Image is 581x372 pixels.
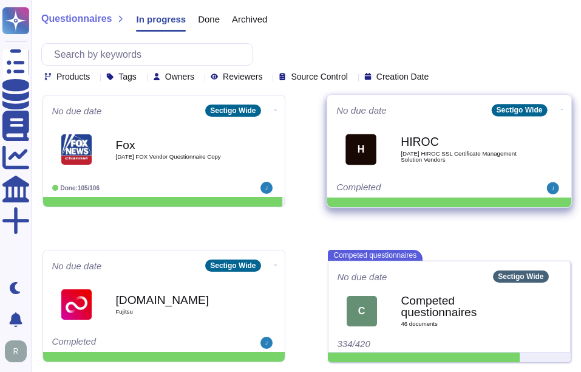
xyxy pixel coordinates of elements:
b: Competed questionnaires [401,295,523,318]
div: Sectigo Wide [491,104,547,116]
div: Sectigo Wide [205,260,260,272]
span: Products [56,72,90,81]
span: 334/420 [338,339,370,349]
span: Done: 105/106 [61,185,100,191]
img: user [260,182,273,194]
span: Owners [165,72,194,81]
img: user [546,182,559,195]
span: 46 document s [401,321,523,327]
span: Done [198,15,220,24]
img: Logo [61,289,92,320]
div: Completed [336,182,487,195]
span: No due date [52,261,102,270]
b: Fox [116,139,237,151]
div: C [347,296,377,326]
span: No due date [52,106,102,115]
img: user [5,340,27,362]
span: Archived [232,15,267,24]
img: Logo [61,134,92,165]
span: Competed questionnaires [328,250,423,261]
b: HIROC [401,136,523,148]
div: Completed [52,337,201,349]
input: Search by keywords [48,44,253,65]
span: In progress [136,15,186,24]
div: Sectigo Wide [205,105,260,117]
img: user [260,337,273,349]
span: No due date [338,272,387,281]
div: Sectigo Wide [493,270,548,283]
span: No due date [336,106,387,115]
span: Reviewers [223,72,262,81]
span: [DATE] HIROC SSL Certificate Management Solution Vendors [401,151,523,162]
span: Questionnaires [41,14,112,24]
span: Tags [118,72,137,81]
span: Creation Date [376,72,429,81]
span: Source Control [291,72,347,81]
span: Fujitsu [116,309,237,315]
button: user [2,338,35,365]
b: [DOMAIN_NAME] [116,294,237,306]
span: [DATE] FOX Vendor Questionnaire Copy [116,154,237,160]
div: H [345,134,376,165]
